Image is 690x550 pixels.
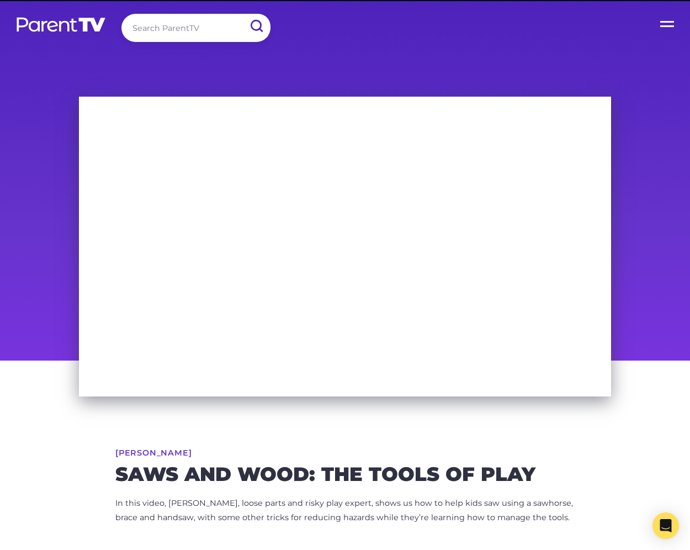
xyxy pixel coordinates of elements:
[652,512,679,539] div: Open Intercom Messenger
[15,17,107,33] img: parenttv-logo-white.4c85aaf.svg
[115,466,575,483] h2: Saws and wood: The tools of play
[121,14,270,42] input: Search ParentTV
[115,498,573,522] span: In this video, [PERSON_NAME], loose parts and risky play expert, shows us how to help kids saw us...
[115,449,192,457] a: [PERSON_NAME]
[242,14,270,39] input: Submit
